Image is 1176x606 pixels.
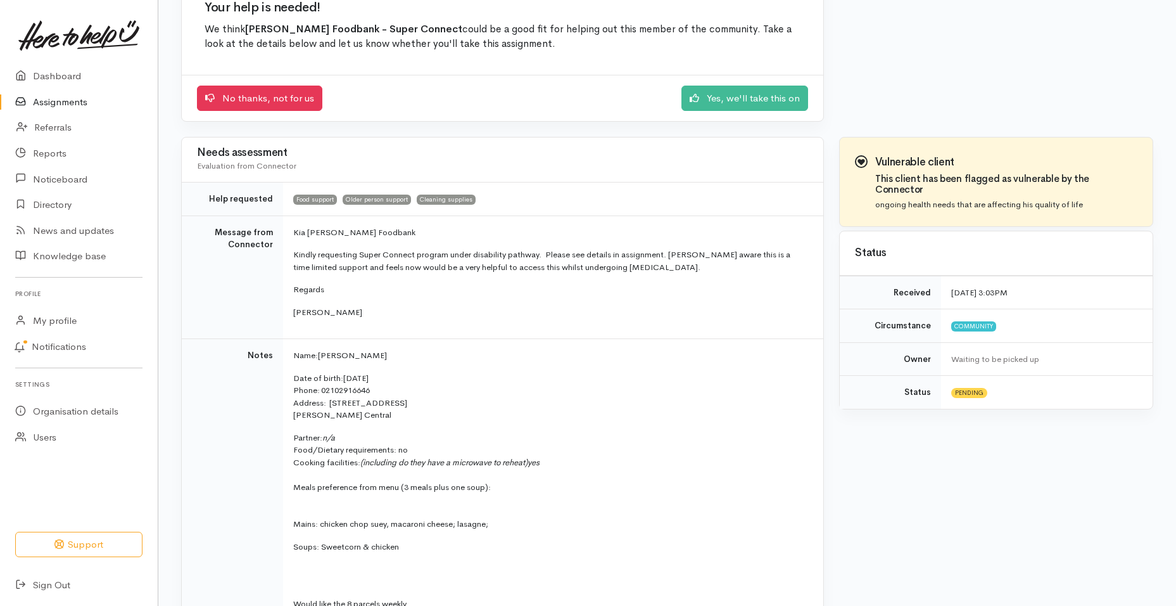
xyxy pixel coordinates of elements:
p: Soups: Sweetcorn & chicken [293,541,808,553]
td: Help requested [182,183,283,216]
span: Name: [293,350,318,361]
h2: Your help is needed! [205,1,800,15]
span: Community [951,321,996,332]
h6: Settings [15,376,142,393]
p: ongoing health needs that are affecting his quality of life [875,198,1137,211]
span: [DATE] [343,373,369,384]
td: Owner [840,342,941,376]
span: Phone: [293,385,320,396]
h3: Needs assessment [197,147,808,159]
i: yes [528,457,540,468]
p: Kindly requesting Super Connect program under disability pathway. Please see details in assignmen... [293,248,808,273]
span: 02102916646 [321,385,370,396]
td: Circumstance [840,309,941,343]
span: Date of birth: [293,373,343,384]
span: Evaluation from Connector [197,160,296,171]
p: Kia [PERSON_NAME] Foodbank [293,226,808,239]
span: [PERSON_NAME] [318,350,387,361]
i: n/a [322,432,335,443]
i: (including do they have a microwave to reheat) [360,457,528,468]
span: Meals preference from menu (3 meals plus one soup): [293,482,493,493]
span: Food support [293,195,337,205]
h3: Vulnerable client [875,157,1137,169]
h3: Status [855,247,1137,259]
a: Yes, we'll take this on [681,86,808,112]
span: Older person support [343,195,411,205]
time: [DATE] 3:03PM [951,287,1008,298]
p: [PERSON_NAME] [293,306,808,319]
h4: This client has been flagged as vulnerable by the Connector [875,174,1137,195]
h6: Profile [15,285,142,302]
b: [PERSON_NAME] Foodbank - Super Connect [245,23,462,35]
span: Cleaning supplies [417,195,476,205]
p: [STREET_ADDRESS] [293,397,808,409]
p: We think could be a good fit for helping out this member of the community. Take a look at the det... [205,22,800,52]
span: Partner: [293,432,335,443]
p: Regards [293,283,808,296]
span: Cooking facilities: [293,457,528,468]
span: Pending [951,388,987,398]
a: No thanks, not for us [197,86,322,112]
span: Food/Dietary requirements: no [293,444,408,455]
span: Address: [293,397,326,408]
td: Received [840,276,941,309]
td: Message from Connector [182,216,283,339]
p: [PERSON_NAME] Central [293,409,808,422]
div: Waiting to be picked up [951,353,1137,366]
button: Support [15,532,142,558]
p: Mains: chicken chop suey, macaroni cheese; lasagne; [293,518,808,531]
td: Status [840,376,941,409]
